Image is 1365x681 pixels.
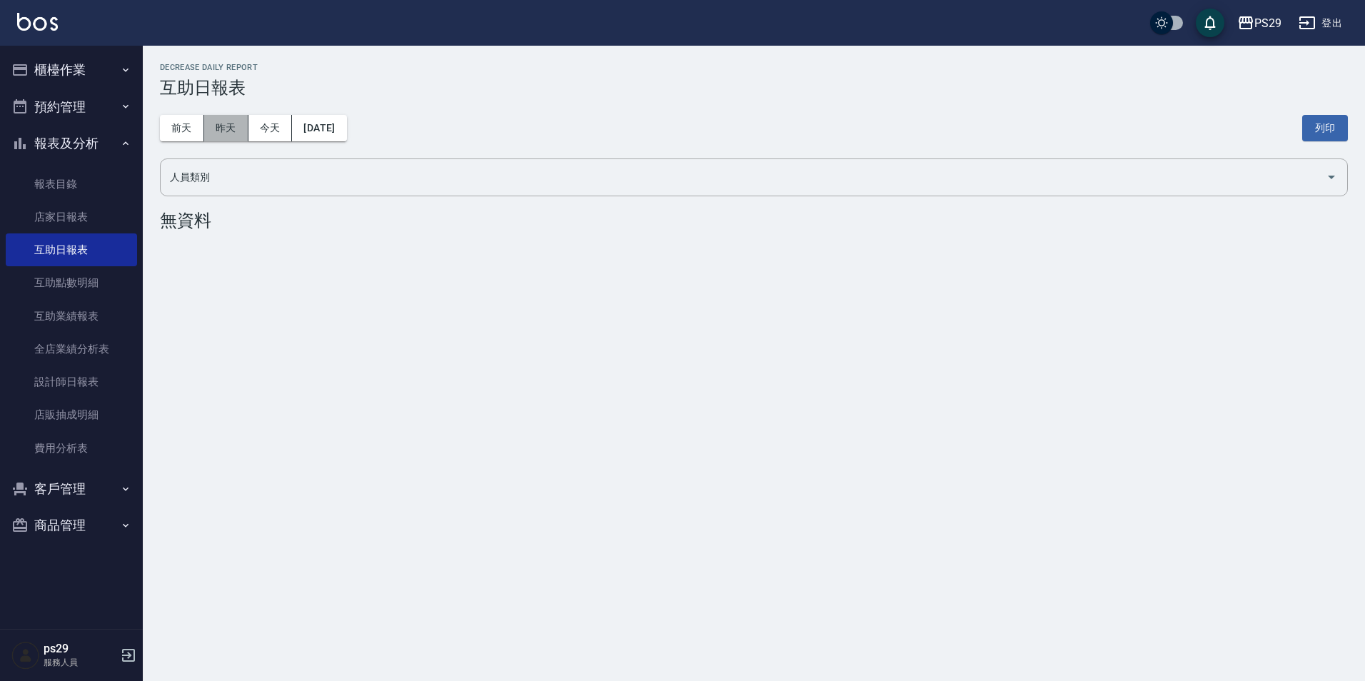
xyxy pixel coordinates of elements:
button: 預約管理 [6,89,137,126]
a: 報表目錄 [6,168,137,201]
button: 報表及分析 [6,125,137,162]
h3: 互助日報表 [160,78,1348,98]
a: 互助業績報表 [6,300,137,333]
button: PS29 [1231,9,1287,38]
button: save [1196,9,1224,37]
button: [DATE] [292,115,346,141]
a: 互助日報表 [6,233,137,266]
img: Logo [17,13,58,31]
a: 互助點數明細 [6,266,137,299]
a: 店販抽成明細 [6,398,137,431]
button: 今天 [248,115,293,141]
button: 客戶管理 [6,470,137,508]
button: 前天 [160,115,204,141]
button: 櫃檯作業 [6,51,137,89]
button: Open [1320,166,1343,188]
div: PS29 [1254,14,1281,32]
button: 昨天 [204,115,248,141]
img: Person [11,641,40,670]
p: 服務人員 [44,656,116,669]
h2: Decrease Daily Report [160,63,1348,72]
a: 店家日報表 [6,201,137,233]
button: 列印 [1302,115,1348,141]
a: 全店業績分析表 [6,333,137,365]
h5: ps29 [44,642,116,656]
div: 無資料 [160,211,1348,231]
a: 費用分析表 [6,432,137,465]
button: 商品管理 [6,507,137,544]
a: 設計師日報表 [6,365,137,398]
button: 登出 [1293,10,1348,36]
input: 人員名稱 [166,165,1320,190]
